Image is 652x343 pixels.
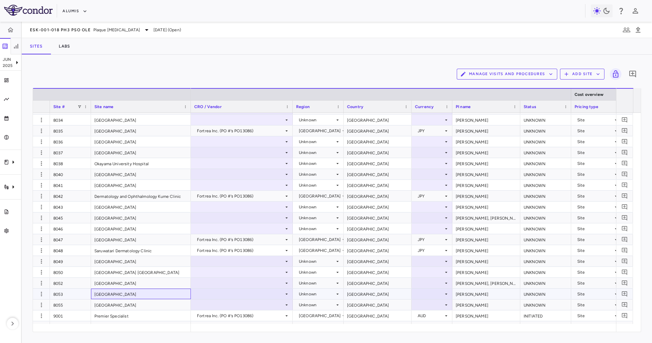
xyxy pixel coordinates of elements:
div: Saruwatari Dermatology Clinic [91,245,191,256]
button: Add comment [620,191,629,201]
div: UNKNOWN [520,256,571,267]
svg: Add comment [621,258,628,264]
div: [GEOGRAPHIC_DATA] [344,310,412,321]
div: [GEOGRAPHIC_DATA] [GEOGRAPHIC_DATA] [91,267,191,277]
svg: Add comment [621,269,628,275]
div: Unknown [299,115,335,125]
span: Lock grid [607,68,621,80]
div: UNKNOWN [520,299,571,310]
svg: Add comment [621,204,628,210]
div: Site [577,191,613,202]
button: Add comment [620,322,629,331]
div: [PERSON_NAME] [452,234,520,245]
div: Site [577,223,613,234]
div: UNKNOWN [520,245,571,256]
div: [GEOGRAPHIC_DATA] [299,191,341,202]
div: Site [577,169,613,180]
button: Add comment [620,246,629,255]
div: INITIATED [520,310,571,321]
span: Status [524,104,536,109]
svg: Add comment [621,182,628,188]
button: Add comment [620,159,629,168]
span: Region [296,104,310,109]
div: Site [577,202,613,212]
svg: Add comment [621,323,628,330]
div: 8034 [50,115,91,125]
div: [GEOGRAPHIC_DATA] [344,256,412,267]
div: [PERSON_NAME], [PERSON_NAME] [452,212,520,223]
div: JPY [418,191,443,202]
div: [GEOGRAPHIC_DATA] [299,125,341,136]
span: Site # [53,104,65,109]
div: [GEOGRAPHIC_DATA] [344,147,412,158]
div: Fortrea Inc. (PO #'s PO13086) [197,310,284,321]
button: Add comment [620,268,629,277]
div: Premier Specialist [91,310,191,321]
div: AUD [418,310,443,321]
div: Site [577,245,613,256]
div: Site [577,278,613,289]
div: UNKNOWN [520,125,571,136]
svg: Add comment [621,138,628,145]
div: 8052 [50,278,91,288]
span: Cost overview [575,92,603,97]
div: 8038 [50,158,91,169]
div: 8040 [50,169,91,179]
div: Fortrea Inc. (PO #'s PO13086) [197,245,284,256]
button: Add comment [620,311,629,320]
div: [GEOGRAPHIC_DATA] [344,136,412,147]
div: UNKNOWN [520,278,571,288]
svg: Add comment [621,117,628,123]
div: [PERSON_NAME] [452,136,520,147]
div: Site [577,310,613,321]
div: [GEOGRAPHIC_DATA] [91,256,191,267]
svg: Add comment [621,312,628,319]
svg: Add comment [621,160,628,167]
div: UNKNOWN [520,191,571,201]
div: UNKNOWN [520,202,571,212]
div: [GEOGRAPHIC_DATA] [344,169,412,179]
svg: Add comment [621,193,628,199]
div: Site [577,234,613,245]
button: Alumis [62,6,87,17]
div: Okayama University Hospital [91,158,191,169]
span: [DATE] (Open) [153,27,181,33]
div: Site [577,125,613,136]
div: UNKNOWN [520,223,571,234]
div: UNKNOWN [520,147,571,158]
div: 9002 [50,321,91,332]
button: Add comment [620,137,629,146]
div: Site [577,289,613,299]
div: [GEOGRAPHIC_DATA] [299,245,341,256]
div: Dermatology and Ophthalmology Kume Clinic [91,191,191,201]
button: Add comment [620,235,629,244]
p: Jun [3,56,13,63]
div: 8047 [50,234,91,245]
button: Add comment [620,257,629,266]
div: [GEOGRAPHIC_DATA] [344,158,412,169]
div: [GEOGRAPHIC_DATA] [344,267,412,277]
p: 2025 [3,63,13,69]
div: 8046 [50,223,91,234]
button: Add comment [620,148,629,157]
button: Add comment [620,300,629,309]
div: 8035 [50,125,91,136]
svg: Add comment [621,215,628,221]
div: Site [577,136,613,147]
div: [GEOGRAPHIC_DATA] [344,299,412,310]
div: [PERSON_NAME] [452,169,520,179]
div: UNKNOWN [520,212,571,223]
span: ESK-001-018 Ph3 PsO OLE [30,27,91,33]
span: Currency [415,104,434,109]
div: Skin Health Institute [91,321,191,332]
button: Add comment [620,126,629,135]
div: [PERSON_NAME] [452,125,520,136]
div: [GEOGRAPHIC_DATA] [91,202,191,212]
button: Add comment [620,213,629,222]
div: 8050 [50,267,91,277]
button: Add comment [620,278,629,288]
div: Unknown [299,278,335,289]
div: [PERSON_NAME] [452,299,520,310]
div: Unknown [299,147,335,158]
span: PI name [456,104,471,109]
